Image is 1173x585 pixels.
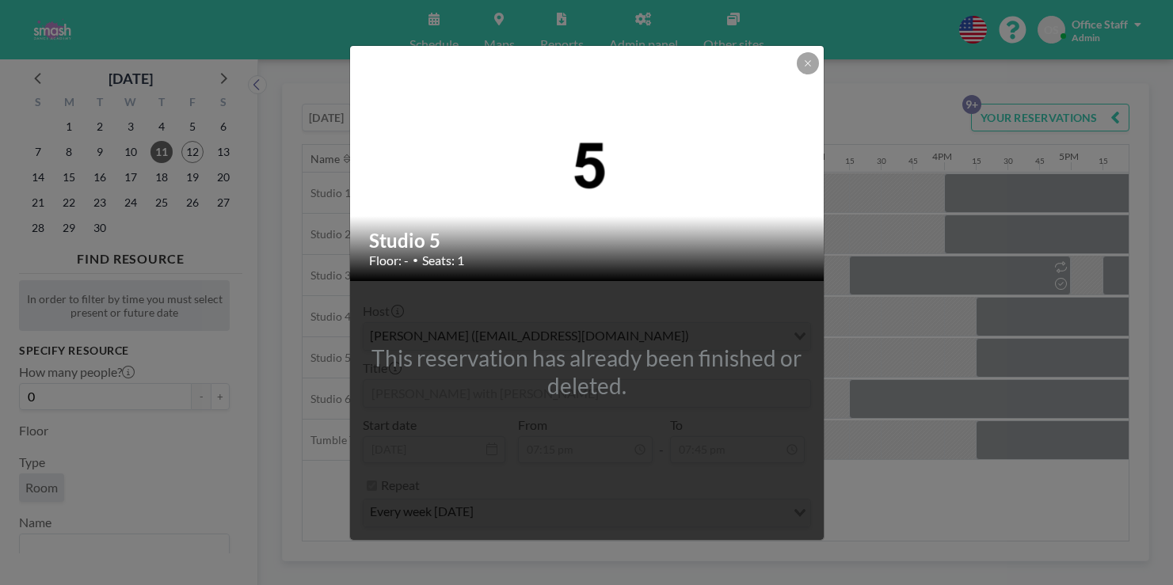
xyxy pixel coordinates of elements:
[369,253,409,268] span: Floor: -
[422,253,464,268] span: Seats: 1
[350,124,825,201] img: 537.png
[350,344,824,400] div: This reservation has already been finished or deleted.
[369,229,806,253] h2: Studio 5
[413,254,418,266] span: •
